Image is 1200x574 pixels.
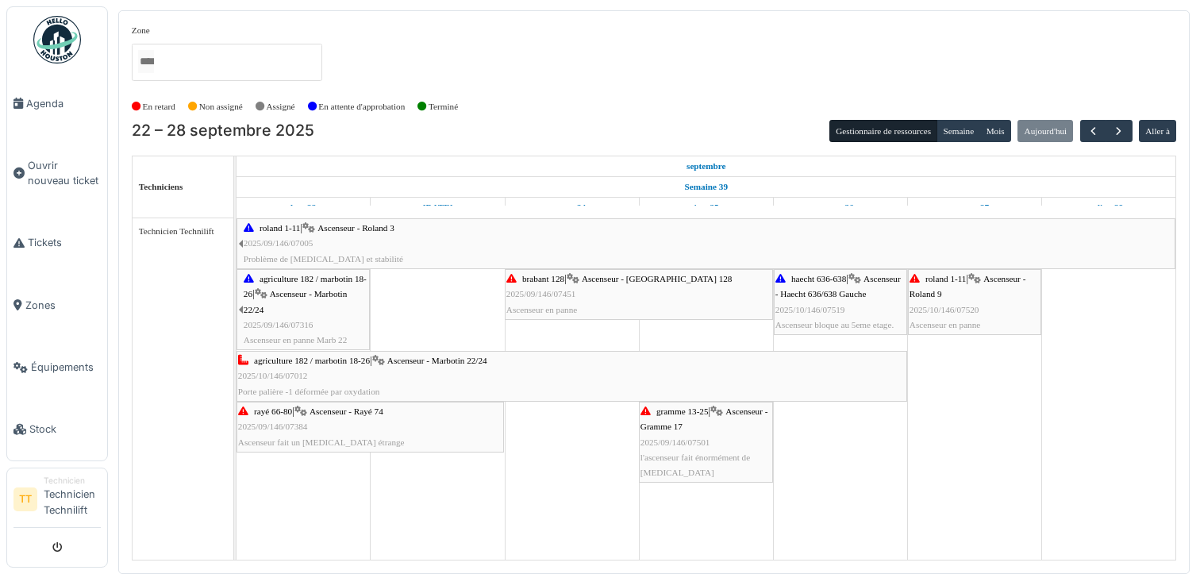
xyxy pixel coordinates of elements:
span: Techniciens [139,182,183,191]
li: TT [13,487,37,511]
span: Technicien Technilift [139,226,214,236]
a: 25 septembre 2025 [690,198,723,218]
a: 27 septembre 2025 [956,198,993,218]
span: Ascenseur - [GEOGRAPHIC_DATA] 128 [582,274,733,283]
h2: 22 – 28 septembre 2025 [132,121,314,141]
span: 2025/10/146/07012 [238,371,308,380]
label: Non assigné [199,100,243,114]
div: Technicien [44,475,101,487]
span: 2025/09/146/07501 [640,437,710,447]
span: gramme 13-25 [656,406,709,416]
a: 23 septembre 2025 [419,198,457,218]
label: Assigné [267,100,295,114]
span: l'ascenseur fait énormément de [MEDICAL_DATA] [640,453,750,477]
button: Précédent [1080,120,1106,143]
span: Ascenseur en panne [506,305,577,314]
a: 28 septembre 2025 [1091,198,1127,218]
a: Zones [7,274,107,336]
a: 22 septembre 2025 [683,156,730,176]
button: Mois [979,120,1011,142]
span: roland 1-11 [260,223,300,233]
a: Ouvrir nouveau ticket [7,134,107,212]
span: 2025/10/146/07520 [910,305,979,314]
a: TT TechnicienTechnicien Technilift [13,475,101,528]
span: agriculture 182 / marbotin 18-26 [254,356,370,365]
span: Ouvrir nouveau ticket [28,158,101,188]
span: Ascenseur - Rayé 74 [310,406,383,416]
a: Agenda [7,72,107,134]
span: Ascenseur bloque au 5eme etage. [775,320,894,329]
span: agriculture 182 / marbotin 18-26 [244,274,367,299]
img: Badge_color-CXgf-gQk.svg [33,16,81,64]
button: Semaine [937,120,980,142]
div: | [244,272,368,348]
span: 2025/10/146/07519 [775,305,845,314]
div: | [910,272,1040,333]
li: Technicien Technilift [44,475,101,524]
label: Terminé [429,100,458,114]
label: En attente d'approbation [318,100,405,114]
div: | [238,353,906,399]
span: roland 1-11 [925,274,966,283]
a: 26 septembre 2025 [823,198,858,218]
span: rayé 66-80 [254,406,292,416]
div: | [244,221,1174,267]
span: Stock [29,422,101,437]
div: | [640,404,771,480]
span: 2025/09/146/07451 [506,289,576,299]
span: Zones [25,298,101,313]
div: | [506,272,771,318]
span: Problème de [MEDICAL_DATA] et stabilité [244,254,403,264]
span: Ascenseur en panne [910,320,980,329]
button: Aujourd'hui [1017,120,1073,142]
a: Semaine 39 [681,177,732,197]
span: Équipements [31,360,101,375]
a: 24 septembre 2025 [554,198,590,218]
span: 2025/09/146/07005 [244,238,313,248]
span: Tickets [28,235,101,250]
button: Gestionnaire de ressources [829,120,937,142]
a: Stock [7,399,107,460]
span: 2025/09/146/07316 [244,320,313,329]
span: Ascenseur - Roland 3 [317,223,394,233]
button: Aller à [1139,120,1176,142]
span: Ascenseur en panne Marb 22 [244,335,347,345]
span: Ascenseur - Haecht 636/638 Gauche [775,274,901,299]
span: 2025/09/146/07384 [238,422,308,431]
input: Tous [138,50,154,73]
span: Ascenseur fait un [MEDICAL_DATA] étrange [238,437,405,447]
span: haecht 636-638 [791,274,846,283]
span: Ascenseur - Marbotin 22/24 [387,356,487,365]
label: Zone [132,24,150,37]
label: En retard [143,100,175,114]
a: Tickets [7,212,107,274]
button: Suivant [1106,120,1132,143]
span: Agenda [26,96,101,111]
span: brabant 128 [522,274,564,283]
span: Porte palière -1 déformée par oxydation [238,387,380,396]
div: | [238,404,502,450]
a: Équipements [7,336,107,398]
span: Ascenseur - Marbotin 22/24 [244,289,348,314]
a: 22 septembre 2025 [287,198,320,218]
div: | [775,272,906,333]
